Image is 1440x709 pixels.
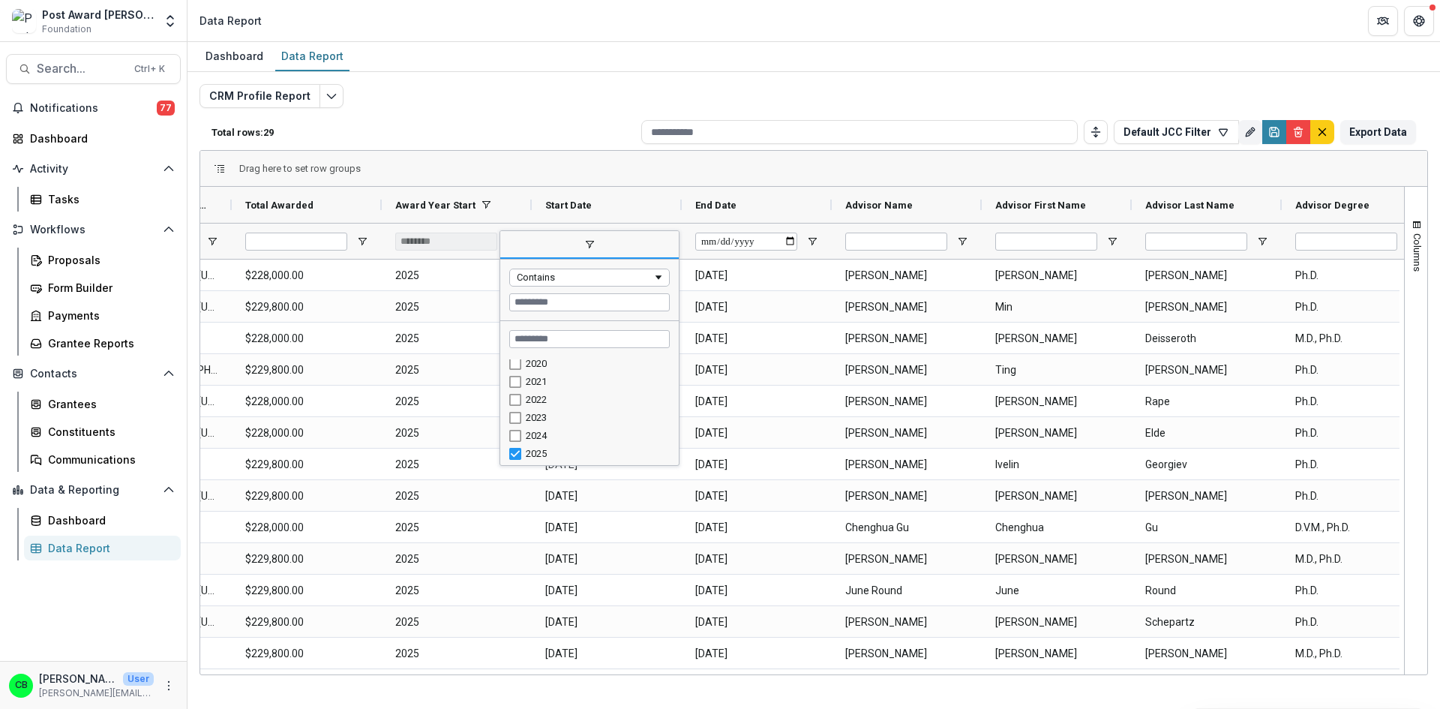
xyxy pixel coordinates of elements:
button: Edit selected report [319,84,343,108]
span: [PERSON_NAME] [845,481,968,512]
span: [DATE] [695,512,818,543]
img: Post Award Jane Coffin Childs Memorial Fund [12,9,36,33]
span: [DATE] [695,449,818,480]
button: Open Filter Menu [1106,236,1118,248]
span: Advisor Last Name [1145,200,1234,211]
span: [PERSON_NAME] [845,292,968,323]
span: Round [1145,575,1268,606]
button: CRM Profile Report [199,84,320,108]
span: [PERSON_NAME] [1145,638,1268,669]
span: M.D., Ph.D. [1295,323,1418,354]
button: Rename [1238,120,1262,144]
div: 2022 [526,394,665,405]
span: [PERSON_NAME] [845,638,968,669]
span: 2025 [395,418,518,449]
span: $229,800.00 [245,449,368,480]
span: Chenghua Gu [845,512,968,543]
span: Data & Reporting [30,484,157,497]
a: Payments [24,303,181,328]
span: Notifications [30,102,157,115]
div: Post Award [PERSON_NAME] Childs Memorial Fund [42,7,154,23]
a: Grantees [24,392,181,416]
a: Dashboard [199,42,269,71]
div: 2025 [526,448,665,459]
a: Communications [24,447,181,472]
button: Partners [1368,6,1398,36]
button: Toggle auto height [1084,120,1108,144]
span: [DATE] [695,607,818,638]
span: Elde [1145,418,1268,449]
span: 2025 [395,512,518,543]
span: M.D., Ph.D. [1295,638,1418,669]
button: Delete [1286,120,1310,144]
span: [DATE] [695,481,818,512]
span: [DATE] [545,544,668,575]
span: [PERSON_NAME] [845,449,968,480]
button: Open Filter Menu [956,236,968,248]
span: Rape [1145,386,1268,417]
span: $229,800.00 [245,544,368,575]
span: Schepartz [1145,607,1268,638]
span: 2025 [395,481,518,512]
div: Form Builder [48,280,169,296]
span: [PERSON_NAME] [1145,260,1268,291]
div: Contains [517,272,652,283]
span: Ph.D. [1295,260,1418,291]
span: [DATE] [545,638,668,669]
span: Georgiev [1145,449,1268,480]
span: M.D., Ph.D. [1295,544,1418,575]
span: Ph.D. [1295,607,1418,638]
span: [PERSON_NAME] [845,260,968,291]
button: Open Activity [6,157,181,181]
button: Open Filter Menu [356,236,368,248]
div: Proposals [48,252,169,268]
span: Ph.D. [1295,292,1418,323]
a: Form Builder [24,275,181,300]
span: [PERSON_NAME] [995,260,1118,291]
input: Filter Value [509,293,670,311]
span: $228,000.00 [245,323,368,354]
span: [PERSON_NAME] [1145,481,1268,512]
input: Search filter values [509,330,670,348]
div: Data Report [275,45,349,67]
span: [DATE] [545,575,668,606]
div: Grantee Reports [48,335,169,351]
span: $228,000.00 [245,512,368,543]
span: [PERSON_NAME] [1145,292,1268,323]
button: Default JCC Filter [1114,120,1239,144]
span: $229,800.00 [245,575,368,606]
span: $228,000.00 [245,418,368,449]
div: Data Report [199,13,262,29]
span: Gu [1145,512,1268,543]
a: Grantee Reports [24,331,181,356]
button: Open Contacts [6,362,181,386]
span: [PERSON_NAME] [845,323,968,354]
div: Constituents [48,424,169,440]
div: 2023 [526,412,665,423]
span: Foundation [42,23,91,36]
span: [DATE] [695,544,818,575]
span: Columns [1411,233,1423,272]
div: Dashboard [48,512,169,528]
span: $229,800.00 [245,481,368,512]
span: 2025 [395,607,518,638]
span: [DATE] [545,481,668,512]
span: [PERSON_NAME] [845,386,968,417]
span: Ph.D. [1295,481,1418,512]
span: Min [995,292,1118,323]
span: [PERSON_NAME] [995,544,1118,575]
span: [PERSON_NAME] [1145,544,1268,575]
span: $229,800.00 [245,607,368,638]
span: Award Year Start [395,200,475,211]
span: Advisor Name [845,200,913,211]
span: [DATE] [695,575,818,606]
span: 2025 [395,638,518,669]
span: $229,800.00 [245,292,368,323]
span: $229,800.00 [245,638,368,669]
input: Total Awarded Filter Input [245,233,347,251]
span: [DATE] [695,355,818,386]
span: [DATE] [695,292,818,323]
div: Ctrl + K [131,61,168,77]
a: Tasks [24,187,181,212]
span: [PERSON_NAME] [995,607,1118,638]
